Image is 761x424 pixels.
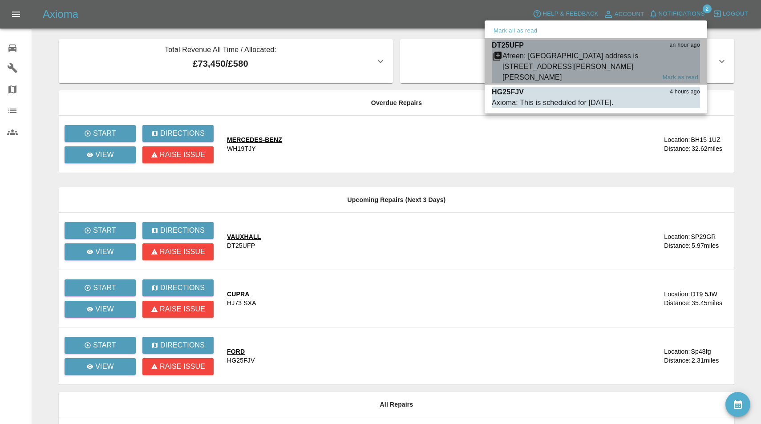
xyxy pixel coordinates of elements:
div: Afreen: [GEOGRAPHIC_DATA] address is [STREET_ADDRESS][PERSON_NAME][PERSON_NAME] [502,51,656,83]
button: Mark as read [661,73,700,83]
span: an hour ago [670,41,700,50]
span: 4 hours ago [670,88,700,97]
p: DT25UFP [492,40,524,51]
div: Axioma: This is scheduled for [DATE]. [492,97,614,108]
button: Mark all as read [492,26,539,36]
p: HG25FJV [492,87,524,97]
